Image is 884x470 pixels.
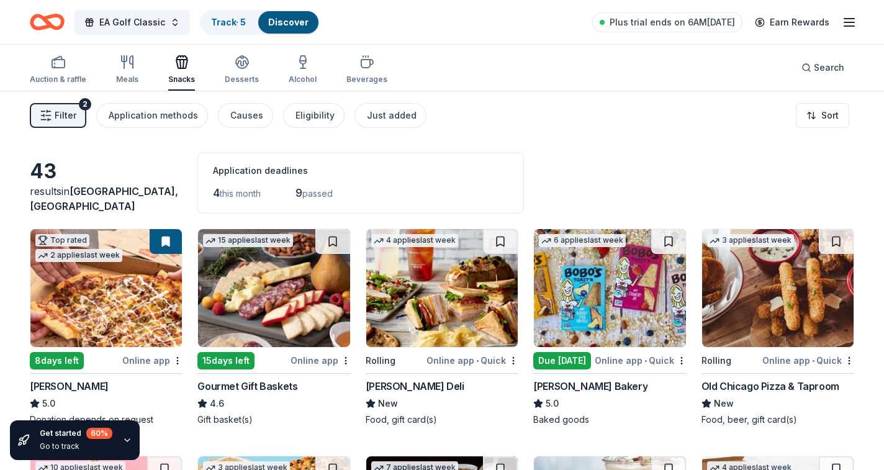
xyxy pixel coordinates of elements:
button: Search [792,55,854,80]
span: 4 [213,186,220,199]
a: Image for Casey'sTop rated2 applieslast week8days leftOnline app[PERSON_NAME]5.0Donation depends ... [30,228,183,426]
div: Get started [40,428,112,439]
div: Online app Quick [595,353,687,368]
div: 2 [79,98,91,111]
a: Image for Bobo's Bakery6 applieslast weekDue [DATE]Online app•Quick[PERSON_NAME] Bakery5.0Baked g... [533,228,686,426]
span: 5.0 [42,396,55,411]
div: 60 % [86,428,112,439]
div: Online app Quick [762,353,854,368]
div: Application deadlines [213,163,508,178]
div: Gift basket(s) [197,414,350,426]
div: Go to track [40,441,112,451]
button: Just added [354,103,426,128]
span: [GEOGRAPHIC_DATA], [GEOGRAPHIC_DATA] [30,185,178,212]
div: 6 applies last week [539,234,626,247]
button: Desserts [225,50,259,91]
button: Causes [218,103,273,128]
div: Beverages [346,75,387,84]
span: • [812,356,814,366]
div: Rolling [366,353,395,368]
button: Eligibility [283,103,345,128]
button: Sort [796,103,849,128]
div: Eligibility [295,108,335,123]
div: Food, beer, gift card(s) [701,414,854,426]
div: [PERSON_NAME] Bakery [533,379,647,394]
div: 15 days left [197,352,255,369]
span: Filter [55,108,76,123]
button: Snacks [168,50,195,91]
span: 9 [295,186,302,199]
span: 5.0 [546,396,559,411]
span: this month [220,188,261,199]
a: Image for Old Chicago Pizza & Taproom3 applieslast weekRollingOnline app•QuickOld Chicago Pizza &... [701,228,854,426]
img: Image for Bobo's Bakery [534,229,685,347]
div: Meals [116,75,138,84]
div: Application methods [109,108,198,123]
button: Beverages [346,50,387,91]
div: 2 applies last week [35,249,122,262]
a: Home [30,7,65,37]
div: Baked goods [533,414,686,426]
a: Discover [268,17,309,27]
div: [PERSON_NAME] [30,379,109,394]
div: Rolling [701,353,731,368]
button: EA Golf Classic [74,10,190,35]
button: Filter2 [30,103,86,128]
span: EA Golf Classic [99,15,165,30]
div: 4 applies last week [371,234,458,247]
a: Image for McAlister's Deli4 applieslast weekRollingOnline app•Quick[PERSON_NAME] DeliNewFood, gif... [366,228,518,426]
div: 3 applies last week [707,234,794,247]
div: 15 applies last week [203,234,293,247]
div: results [30,184,183,214]
span: Sort [821,108,839,123]
button: Alcohol [289,50,317,91]
a: Earn Rewards [747,11,837,34]
img: Image for McAlister's Deli [366,229,518,347]
div: Alcohol [289,75,317,84]
img: Image for Old Chicago Pizza & Taproom [702,229,854,347]
span: • [476,356,479,366]
div: Old Chicago Pizza & Taproom [701,379,839,394]
button: Track· 5Discover [200,10,320,35]
span: 4.6 [210,396,224,411]
span: New [714,396,734,411]
span: New [378,396,398,411]
div: Online app [122,353,183,368]
span: passed [302,188,333,199]
button: Auction & raffle [30,50,86,91]
a: Plus trial ends on 6AM[DATE] [592,12,742,32]
div: Snacks [168,75,195,84]
span: Search [814,60,844,75]
span: Plus trial ends on 6AM[DATE] [610,15,735,30]
a: Track· 5 [211,17,246,27]
div: Desserts [225,75,259,84]
div: Online app [291,353,351,368]
div: 43 [30,159,183,184]
div: Just added [367,108,417,123]
div: Food, gift card(s) [366,414,518,426]
span: • [644,356,647,366]
div: [PERSON_NAME] Deli [366,379,464,394]
span: in [30,185,178,212]
div: Online app Quick [426,353,518,368]
div: Gourmet Gift Baskets [197,379,297,394]
div: Due [DATE] [533,352,591,369]
a: Image for Gourmet Gift Baskets15 applieslast week15days leftOnline appGourmet Gift Baskets4.6Gift... [197,228,350,426]
div: Causes [230,108,263,123]
button: Meals [116,50,138,91]
div: Auction & raffle [30,75,86,84]
button: Application methods [96,103,208,128]
div: Top rated [35,234,89,246]
img: Image for Casey's [30,229,182,347]
div: 8 days left [30,352,84,369]
img: Image for Gourmet Gift Baskets [198,229,350,347]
